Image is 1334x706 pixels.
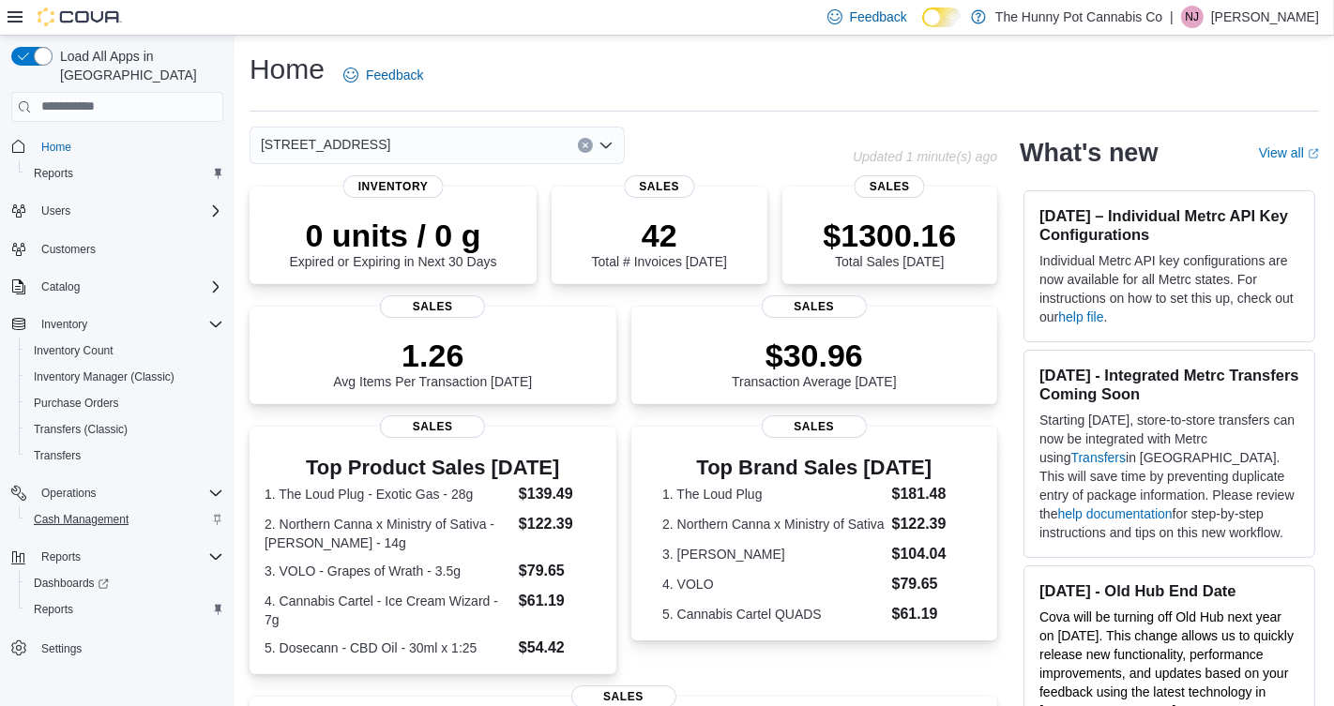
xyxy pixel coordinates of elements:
p: | [1170,6,1174,28]
a: help file [1058,309,1103,324]
span: Sales [380,415,485,438]
div: Total # Invoices [DATE] [592,217,727,269]
h3: [DATE] – Individual Metrc API Key Configurations [1039,206,1299,244]
span: Transfers [26,444,223,467]
dt: 5. Dosecann - CBD Oil - 30ml x 1:25 [265,638,511,657]
dd: $181.48 [892,483,966,505]
p: Updated 1 minute(s) ago [853,149,997,164]
button: Purchase Orders [19,390,231,416]
div: Avg Items Per Transaction [DATE] [333,337,532,389]
dd: $54.42 [519,637,601,659]
span: Reports [26,598,223,621]
span: Transfers [34,448,81,463]
span: Sales [855,175,925,198]
a: Feedback [336,56,431,94]
dt: 2. Northern Canna x Ministry of Sativa - [PERSON_NAME] - 14g [265,515,511,552]
span: Reports [26,162,223,185]
button: Inventory Count [19,338,231,364]
p: Individual Metrc API key configurations are now available for all Metrc states. For instructions ... [1039,251,1299,326]
div: Transaction Average [DATE] [732,337,897,389]
span: Operations [34,482,223,504]
a: Reports [26,598,81,621]
dt: 3. [PERSON_NAME] [662,545,885,563]
button: Open list of options [599,138,614,153]
a: Dashboards [26,572,116,594]
span: [STREET_ADDRESS] [261,133,390,156]
button: Inventory [34,313,95,336]
a: Transfers [1071,450,1127,465]
button: Inventory Manager (Classic) [19,364,231,390]
p: 0 units / 0 g [290,217,497,254]
span: Load All Apps in [GEOGRAPHIC_DATA] [53,47,223,84]
span: Feedback [850,8,907,26]
dt: 4. VOLO [662,575,885,593]
h3: Top Product Sales [DATE] [265,457,601,479]
span: Cash Management [34,512,129,527]
a: Inventory Manager (Classic) [26,366,182,388]
button: Operations [34,482,104,504]
button: Reports [4,544,231,570]
span: Dashboards [34,576,109,591]
span: Inventory Count [26,339,223,362]
span: Customers [41,242,96,257]
span: Reports [41,549,81,564]
h3: [DATE] - Integrated Metrc Transfers Coming Soon [1039,366,1299,403]
dt: 1. The Loud Plug - Exotic Gas - 28g [265,485,511,503]
span: Cash Management [26,508,223,531]
span: Sales [380,295,485,318]
span: Reports [34,166,73,181]
dd: $139.49 [519,483,601,505]
button: Catalog [4,274,231,300]
svg: External link [1308,148,1319,159]
span: Settings [34,636,223,659]
p: $1300.16 [823,217,956,254]
dd: $122.39 [892,513,966,535]
span: Dark Mode [922,27,923,28]
h1: Home [250,51,325,88]
p: $30.96 [732,337,897,374]
span: Sales [762,415,867,438]
button: Operations [4,480,231,506]
span: Customers [34,237,223,261]
p: 1.26 [333,337,532,374]
button: Reports [34,546,88,568]
dt: 4. Cannabis Cartel - Ice Cream Wizard - 7g [265,592,511,629]
a: Purchase Orders [26,392,127,414]
span: Catalog [41,279,80,294]
span: Sales [762,295,867,318]
dt: 3. VOLO - Grapes of Wrath - 3.5g [265,562,511,580]
dd: $79.65 [519,560,601,582]
dt: 2. Northern Canna x Ministry of Sativa [662,515,885,533]
a: Transfers (Classic) [26,418,135,441]
button: Reports [19,596,231,623]
span: Inventory Count [34,343,114,358]
input: Dark Mode [922,8,962,27]
span: Reports [34,546,223,568]
span: Inventory [34,313,223,336]
span: Home [34,135,223,158]
div: Nafeesa Joseph [1181,6,1204,28]
span: Settings [41,641,82,656]
a: Transfers [26,444,88,467]
a: Reports [26,162,81,185]
a: Customers [34,238,103,261]
dd: $122.39 [519,513,601,535]
p: [PERSON_NAME] [1211,6,1319,28]
span: Dashboards [26,572,223,594]
div: Total Sales [DATE] [823,217,956,269]
span: Inventory [343,175,444,198]
span: Inventory Manager (Classic) [26,366,223,388]
span: NJ [1186,6,1200,28]
span: Inventory [41,317,87,332]
span: Purchase Orders [26,392,223,414]
span: Users [41,203,70,218]
span: Sales [624,175,694,198]
button: Home [4,133,231,160]
h2: What's new [1020,138,1158,168]
a: Dashboards [19,570,231,596]
dd: $61.19 [519,590,601,612]
h3: [DATE] - Old Hub End Date [1039,581,1299,600]
dd: $61.19 [892,603,966,625]
p: Starting [DATE], store-to-store transfers can now be integrated with Metrc using in [GEOGRAPHIC_D... [1039,411,1299,542]
button: Reports [19,160,231,187]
